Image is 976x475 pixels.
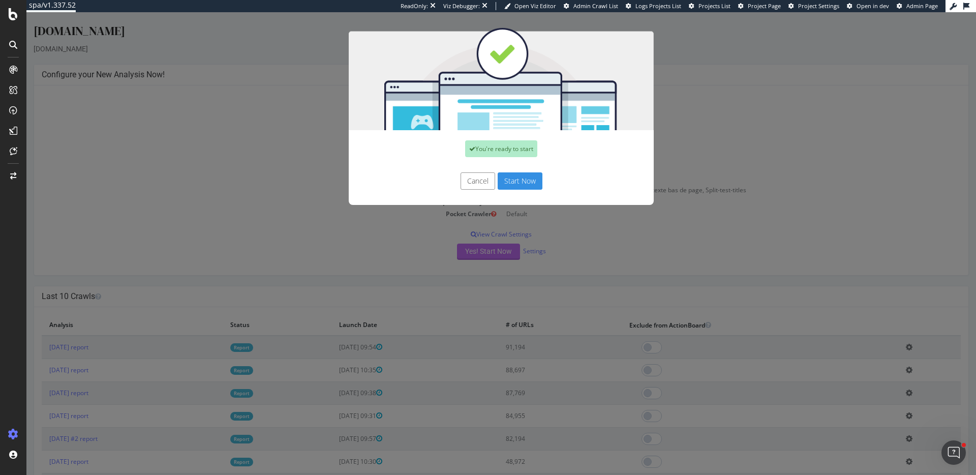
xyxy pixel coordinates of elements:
[748,2,781,10] span: Project Page
[401,2,428,10] div: ReadOnly:
[626,2,681,10] a: Logs Projects List
[689,2,730,10] a: Projects List
[564,2,618,10] a: Admin Crawl List
[698,2,730,10] span: Projects List
[635,2,681,10] span: Logs Projects List
[504,2,556,10] a: Open Viz Editor
[798,2,839,10] span: Project Settings
[906,2,938,10] span: Admin Page
[857,2,889,10] span: Open in dev
[897,2,938,10] a: Admin Page
[439,128,511,145] div: You're ready to start
[443,2,480,10] div: Viz Debugger:
[788,2,839,10] a: Project Settings
[847,2,889,10] a: Open in dev
[322,15,627,118] img: You're all set!
[738,2,781,10] a: Project Page
[434,160,469,177] button: Cancel
[26,12,976,475] iframe: To enrich screen reader interactions, please activate Accessibility in Grammarly extension settings
[514,2,556,10] span: Open Viz Editor
[573,2,618,10] span: Admin Crawl List
[471,160,516,177] button: Start Now
[941,440,966,465] iframe: Intercom live chat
